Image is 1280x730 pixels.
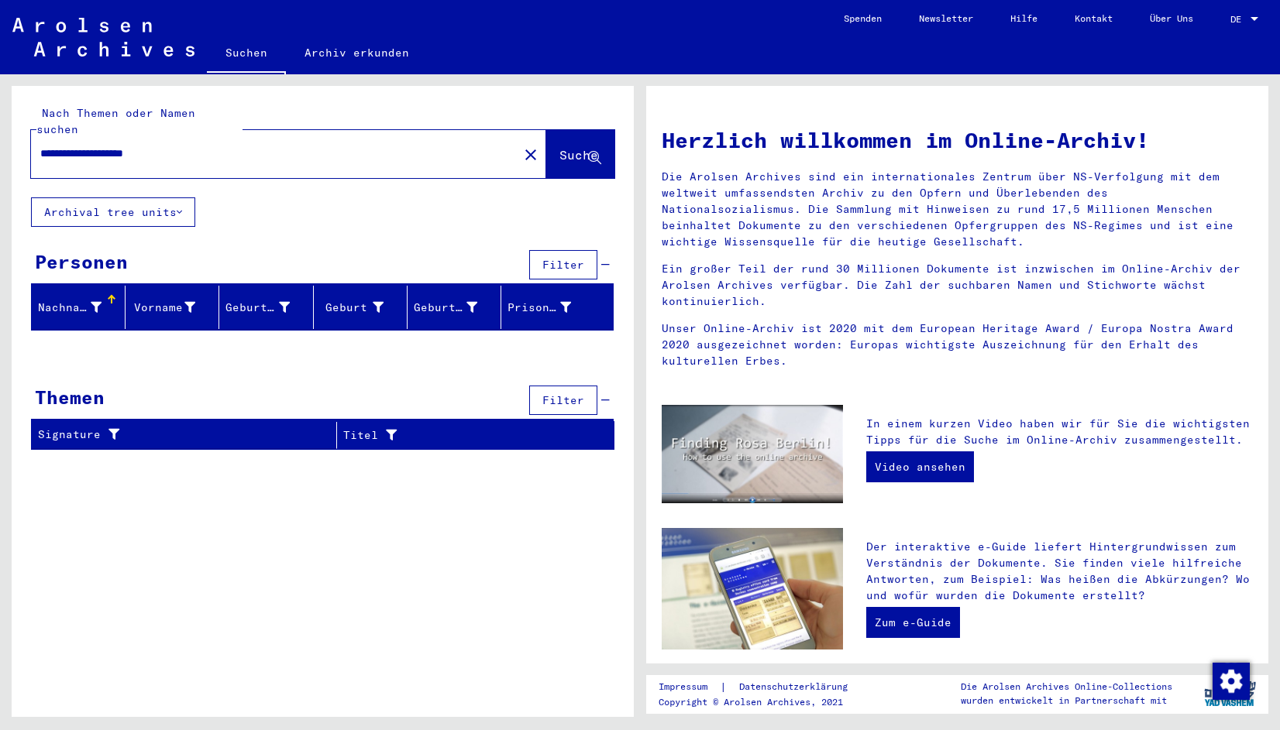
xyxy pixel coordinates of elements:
[38,300,102,316] div: Nachname
[961,680,1172,694] p: Die Arolsen Archives Online-Collections
[508,295,594,320] div: Prisoner #
[515,139,546,170] button: Clear
[207,34,286,74] a: Suchen
[286,34,428,71] a: Archiv erkunden
[866,416,1253,448] p: In einem kurzen Video haben wir für Sie die wichtigsten Tipps für die Suche im Online-Archiv zusa...
[662,169,1253,250] p: Die Arolsen Archives sind ein internationales Zentrum über NS-Verfolgung mit dem weltweit umfasse...
[414,295,501,320] div: Geburtsdatum
[314,286,408,329] mat-header-cell: Geburt‏
[126,286,219,329] mat-header-cell: Vorname
[35,383,105,411] div: Themen
[662,320,1253,369] p: Unser Online-Archiv ist 2020 mit dem European Heritage Award / Europa Nostra Award 2020 ausgezeic...
[320,295,407,320] div: Geburt‏
[31,197,195,227] button: Archival tree units
[132,295,218,320] div: Vorname
[659,679,720,695] a: Impressum
[32,286,126,329] mat-header-cell: Nachname
[961,694,1172,708] p: wurden entwickelt in Partnerschaft mit
[38,423,336,447] div: Signature
[1230,14,1247,25] span: DE
[727,679,866,695] a: Datenschutzerklärung
[320,300,384,316] div: Geburt‏
[225,300,289,316] div: Geburtsname
[546,130,614,178] button: Suche
[662,528,843,649] img: eguide.jpg
[1201,674,1259,713] img: yv_logo.png
[521,146,540,164] mat-icon: close
[1213,663,1250,700] img: Zustimmung ändern
[12,18,194,57] img: Arolsen_neg.svg
[866,539,1253,604] p: Der interaktive e-Guide liefert Hintergrundwissen zum Verständnis der Dokumente. Sie finden viele...
[414,300,477,316] div: Geburtsdatum
[542,393,584,407] span: Filter
[35,248,128,276] div: Personen
[408,286,501,329] mat-header-cell: Geburtsdatum
[866,607,960,638] a: Zum e-Guide
[508,300,571,316] div: Prisoner #
[38,427,317,443] div: Signature
[662,405,843,503] img: video.jpg
[662,124,1253,156] h1: Herzlich willkommen im Online-Archiv!
[36,106,195,136] mat-label: Nach Themen oder Namen suchen
[659,695,866,709] p: Copyright © Arolsen Archives, 2021
[659,679,866,695] div: |
[529,386,597,415] button: Filter
[1212,662,1249,699] div: Zustimmung ändern
[559,147,598,163] span: Suche
[343,427,576,444] div: Titel
[529,250,597,279] button: Filter
[132,300,195,316] div: Vorname
[38,295,125,320] div: Nachname
[866,451,974,482] a: Video ansehen
[225,295,312,320] div: Geburtsname
[542,258,584,272] span: Filter
[219,286,313,329] mat-header-cell: Geburtsname
[501,286,613,329] mat-header-cell: Prisoner #
[662,261,1253,310] p: Ein großer Teil der rund 30 Millionen Dokumente ist inzwischen im Online-Archiv der Arolsen Archi...
[343,423,595,447] div: Titel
